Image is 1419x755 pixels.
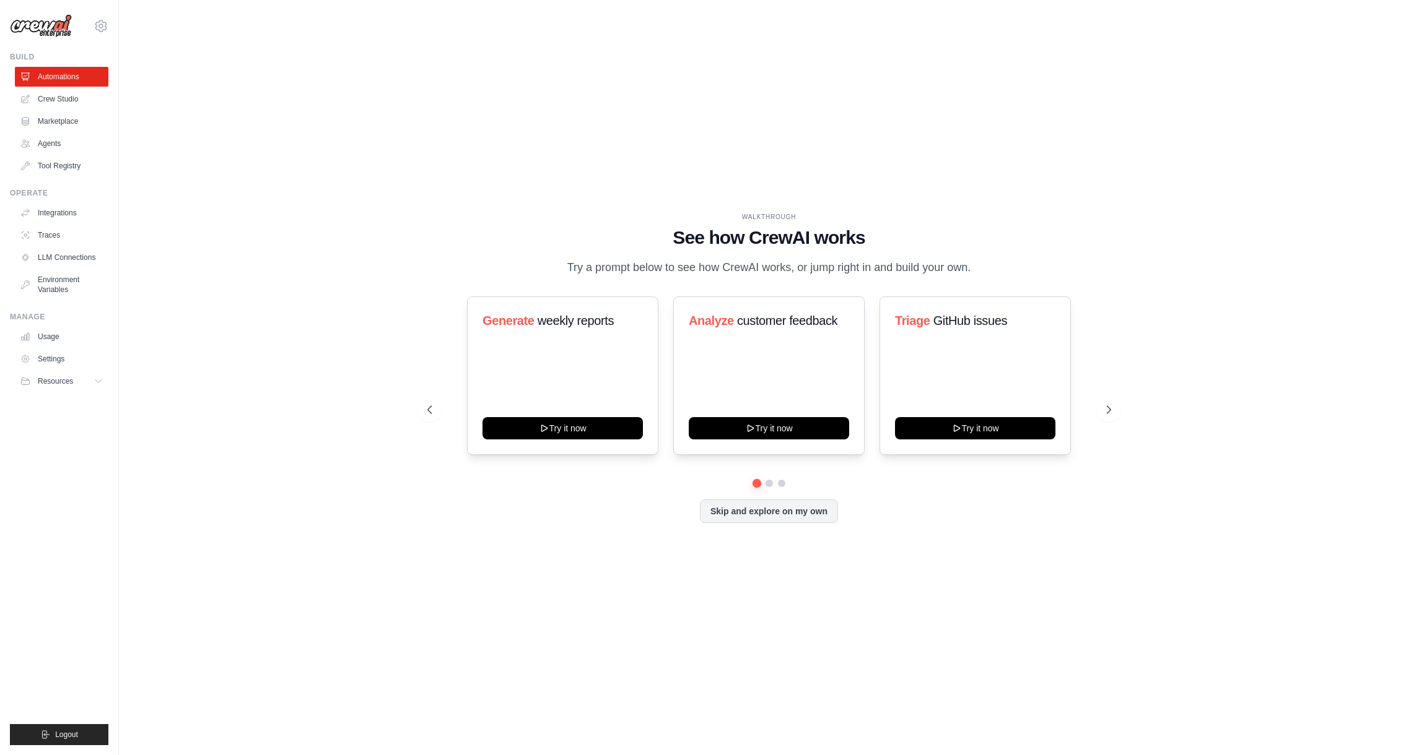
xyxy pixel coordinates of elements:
[15,134,108,153] a: Agents
[15,371,108,391] button: Resources
[10,52,108,62] div: Build
[689,417,849,439] button: Try it now
[10,188,108,198] div: Operate
[15,156,108,176] a: Tool Registry
[700,499,838,523] button: Skip and explore on my own
[15,327,108,347] a: Usage
[15,111,108,131] a: Marketplace
[10,312,108,322] div: Manage
[895,417,1055,439] button: Try it now
[10,14,72,38] img: Logo
[689,314,734,327] span: Analyze
[15,89,108,109] a: Crew Studio
[482,314,535,327] span: Generate
[537,314,613,327] span: weekly reports
[15,225,108,245] a: Traces
[482,417,643,439] button: Try it now
[38,376,73,386] span: Resources
[15,349,108,369] a: Settings
[55,730,78,740] span: Logout
[895,314,930,327] span: Triage
[427,212,1111,222] div: WALKTHROUGH
[427,226,1111,249] h1: See how CrewAI works
[15,270,108,300] a: Environment Variables
[15,248,108,267] a: LLM Connections
[737,314,837,327] span: customer feedback
[15,203,108,223] a: Integrations
[933,314,1007,327] span: GitHub issues
[10,724,108,745] button: Logout
[561,259,977,277] p: Try a prompt below to see how CrewAI works, or jump right in and build your own.
[15,67,108,87] a: Automations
